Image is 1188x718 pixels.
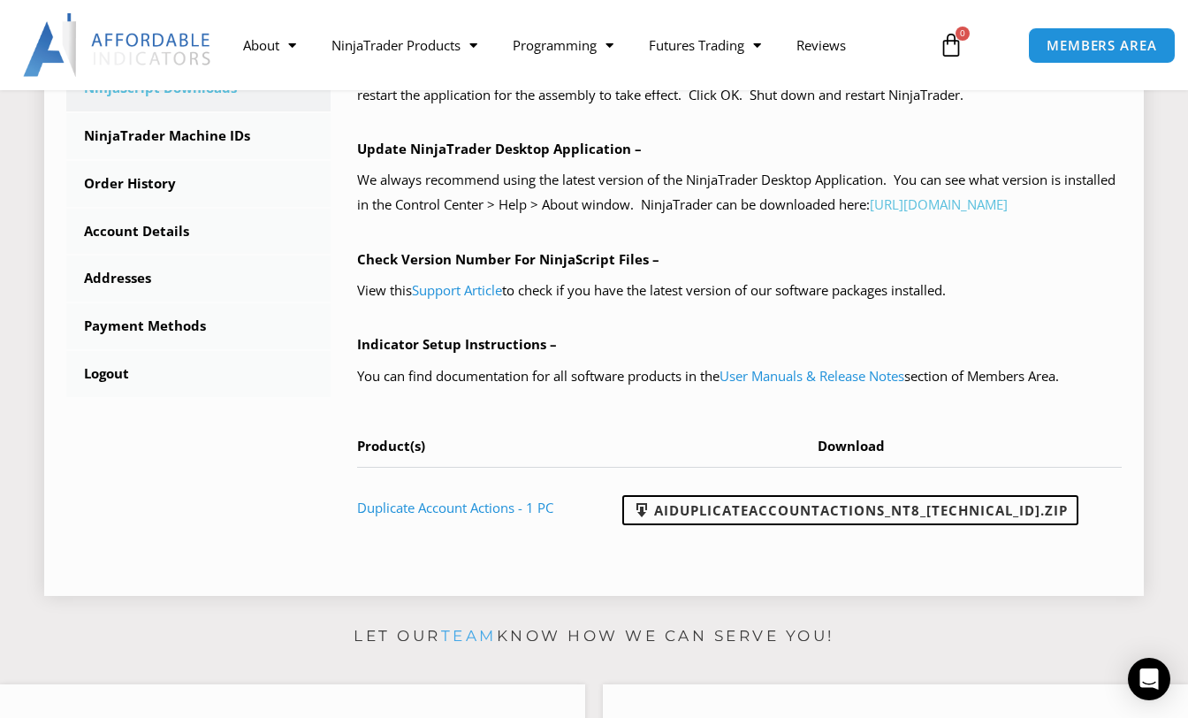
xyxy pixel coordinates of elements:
a: AIDuplicateAccountActions_NT8_[TECHNICAL_ID].zip [622,495,1078,525]
span: Download [818,437,885,454]
a: Support Article [412,281,502,299]
a: User Manuals & Release Notes [720,367,904,385]
a: [URL][DOMAIN_NAME] [870,195,1008,213]
a: Reviews [779,25,864,65]
span: MEMBERS AREA [1047,39,1157,52]
b: Update NinjaTrader Desktop Application – [357,140,642,157]
p: You can find documentation for all software products in the section of Members Area. [357,364,1123,389]
p: We always recommend using the latest version of the NinjaTrader Desktop Application. You can see ... [357,168,1123,218]
p: View this to check if you have the latest version of our software packages installed. [357,279,1123,303]
span: Product(s) [357,437,425,454]
a: team [441,627,497,645]
a: Payment Methods [66,303,331,349]
a: Order History [66,161,331,207]
b: Indicator Setup Instructions – [357,335,557,353]
a: Duplicate Account Actions - 1 PC [357,499,553,516]
a: NinjaTrader Machine IDs [66,113,331,159]
a: 0 [912,19,990,71]
a: NinjaTrader Products [314,25,495,65]
a: Futures Trading [631,25,779,65]
a: About [225,25,314,65]
a: MEMBERS AREA [1028,27,1176,64]
span: 0 [956,27,970,41]
a: Programming [495,25,631,65]
nav: Menu [225,25,926,65]
a: Logout [66,351,331,397]
a: Addresses [66,256,331,302]
a: Account Details [66,209,331,255]
img: LogoAI | Affordable Indicators – NinjaTrader [23,13,213,77]
b: Check Version Number For NinjaScript Files – [357,250,659,268]
div: Open Intercom Messenger [1128,658,1170,700]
